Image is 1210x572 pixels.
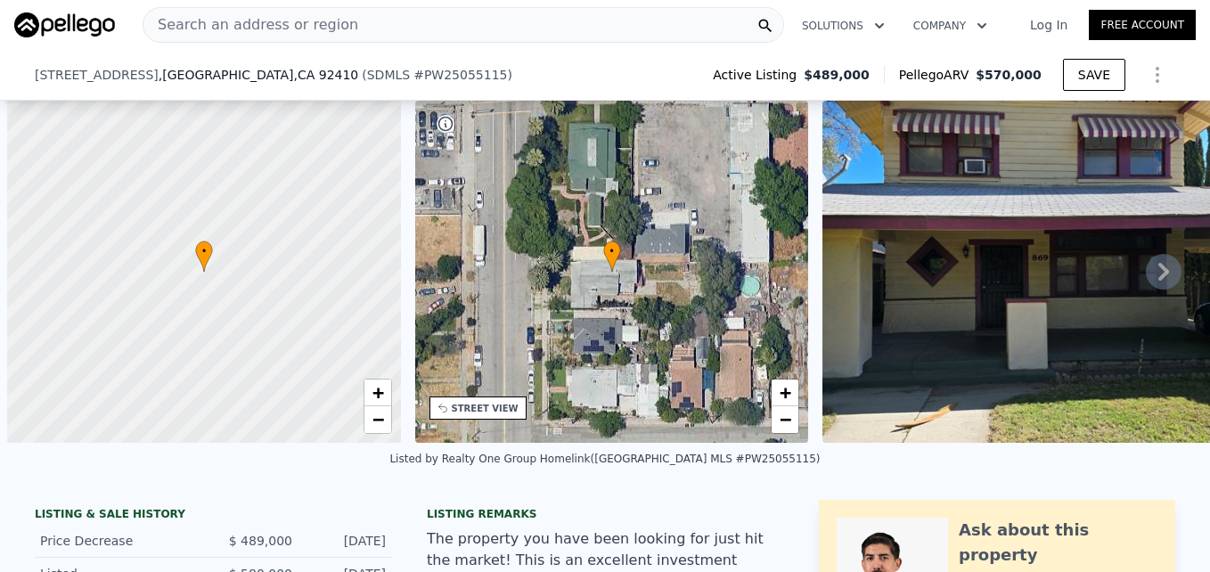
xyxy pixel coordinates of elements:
a: Log In [1009,16,1089,34]
span: • [195,243,213,259]
span: Active Listing [713,66,804,84]
span: + [372,381,383,404]
span: SDMLS [367,68,410,82]
span: [STREET_ADDRESS] [35,66,159,84]
div: Ask about this property [959,518,1157,568]
span: Search an address or region [143,14,358,36]
div: Listed by Realty One Group Homelink ([GEOGRAPHIC_DATA] MLS #PW25055115) [389,453,820,465]
div: [DATE] [307,532,386,550]
span: − [372,408,383,430]
a: Free Account [1089,10,1196,40]
span: $489,000 [804,66,870,84]
img: Pellego [14,12,115,37]
div: STREET VIEW [452,402,519,415]
div: • [195,241,213,272]
button: Show Options [1140,57,1175,93]
button: Company [899,10,1002,42]
div: Price Decrease [40,532,199,550]
span: Pellego ARV [899,66,977,84]
span: − [780,408,791,430]
span: $ 489,000 [229,534,292,548]
a: Zoom in [772,380,798,406]
a: Zoom out [364,406,391,433]
div: Listing remarks [427,507,783,521]
span: • [603,243,621,259]
span: , CA 92410 [293,68,358,82]
button: SAVE [1063,59,1125,91]
div: • [603,241,621,272]
div: ( ) [362,66,512,84]
span: # PW25055115 [413,68,507,82]
div: LISTING & SALE HISTORY [35,507,391,525]
button: Solutions [788,10,899,42]
span: , [GEOGRAPHIC_DATA] [159,66,358,84]
span: $570,000 [976,68,1042,82]
span: + [780,381,791,404]
a: Zoom out [772,406,798,433]
a: Zoom in [364,380,391,406]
